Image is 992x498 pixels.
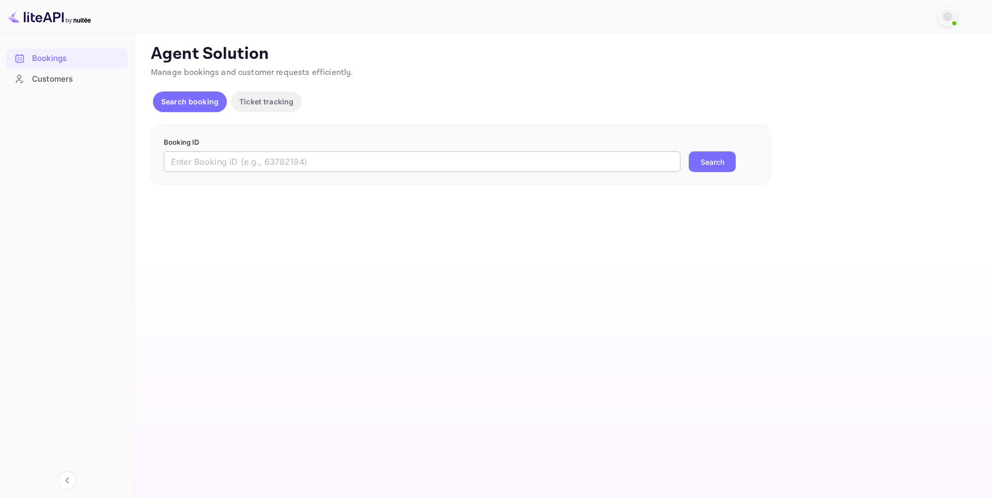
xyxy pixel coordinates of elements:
p: Booking ID [164,137,758,148]
button: Search [689,151,736,172]
p: Ticket tracking [239,96,293,107]
span: Manage bookings and customer requests efficiently. [151,67,353,78]
div: Bookings [32,53,122,65]
button: Collapse navigation [58,471,76,490]
div: Customers [6,69,128,89]
a: Bookings [6,49,128,68]
a: Customers [6,69,128,88]
div: Bookings [6,49,128,69]
p: Agent Solution [151,44,973,65]
input: Enter Booking ID (e.g., 63782194) [164,151,680,172]
img: LiteAPI logo [8,8,91,25]
p: Search booking [161,96,219,107]
div: Customers [32,73,122,85]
